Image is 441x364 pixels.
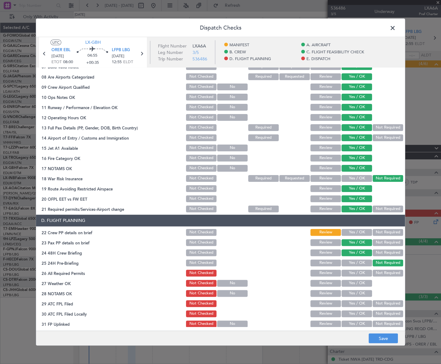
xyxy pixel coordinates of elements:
[373,249,403,256] button: Not Required
[342,185,372,192] button: Yes / OK
[342,205,372,212] button: Yes / OK
[342,239,372,246] button: Yes / OK
[342,259,372,266] button: Yes / OK
[310,269,341,276] button: Review
[373,124,403,131] button: Not Required
[342,73,372,80] button: Yes / OK
[342,154,372,161] button: Yes / OK
[310,165,341,171] button: Review
[342,310,372,317] button: Yes / OK
[342,320,372,327] button: Yes / OK
[310,195,341,202] button: Review
[310,73,341,80] button: Review
[310,205,341,212] button: Review
[342,114,372,121] button: Yes / OK
[342,165,372,171] button: Yes / OK
[342,290,372,297] button: Yes / OK
[373,259,403,266] button: Not Required
[373,229,403,235] button: Not Required
[310,320,341,327] button: Review
[310,185,341,192] button: Review
[310,124,341,131] button: Review
[342,269,372,276] button: Yes / OK
[373,310,403,317] button: Not Required
[310,310,341,317] button: Review
[342,249,372,256] button: Yes / OK
[306,42,330,48] span: A. AIRCRAFT
[342,104,372,110] button: Yes / OK
[342,175,372,182] button: Yes / OK
[310,104,341,110] button: Review
[306,56,330,62] span: E. DISPATCH
[306,49,364,55] span: C. FLIGHT FEASIBILITY CHECK
[310,93,341,100] button: Review
[342,134,372,141] button: Yes / OK
[342,195,372,202] button: Yes / OK
[310,229,341,235] button: Review
[310,175,341,182] button: Review
[373,320,403,327] button: Not Required
[342,83,372,90] button: Yes / OK
[373,175,403,182] button: Not Required
[36,18,405,37] header: Dispatch Checks
[342,93,372,100] button: Yes / OK
[310,154,341,161] button: Review
[373,205,403,212] button: Not Required
[310,83,341,90] button: Review
[310,290,341,297] button: Review
[310,134,341,141] button: Review
[342,300,372,307] button: Yes / OK
[310,280,341,286] button: Review
[342,229,372,235] button: Yes / OK
[342,124,372,131] button: Yes / OK
[373,134,403,141] button: Not Required
[310,239,341,246] button: Review
[342,144,372,151] button: Yes / OK
[369,333,398,343] button: Save
[373,269,403,276] button: Not Required
[310,144,341,151] button: Review
[373,239,403,246] button: Not Required
[373,300,403,307] button: Not Required
[310,249,341,256] button: Review
[310,300,341,307] button: Review
[342,280,372,286] button: Yes / OK
[310,259,341,266] button: Review
[310,114,341,121] button: Review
